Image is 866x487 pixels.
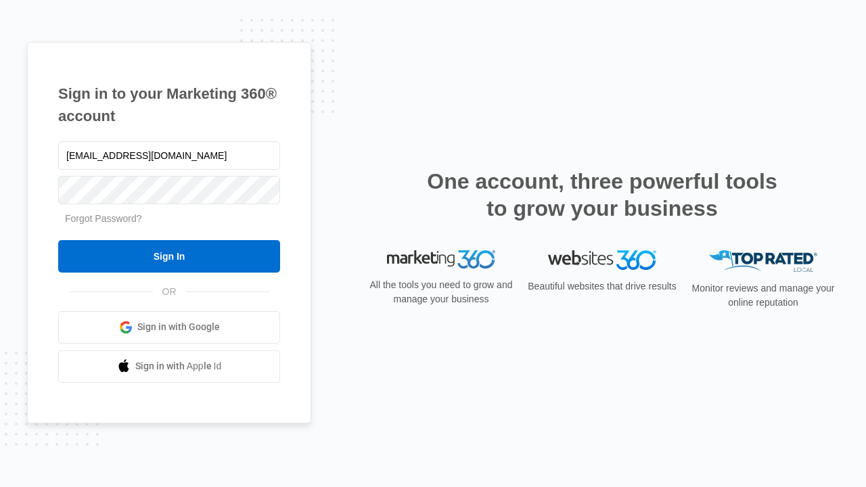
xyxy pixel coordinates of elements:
[137,320,220,334] span: Sign in with Google
[687,281,839,310] p: Monitor reviews and manage your online reputation
[709,250,817,273] img: Top Rated Local
[58,141,280,170] input: Email
[423,168,781,222] h2: One account, three powerful tools to grow your business
[58,311,280,344] a: Sign in with Google
[58,350,280,383] a: Sign in with Apple Id
[365,278,517,306] p: All the tools you need to grow and manage your business
[548,250,656,270] img: Websites 360
[387,250,495,269] img: Marketing 360
[135,359,222,373] span: Sign in with Apple Id
[58,240,280,273] input: Sign In
[65,213,142,224] a: Forgot Password?
[58,83,280,127] h1: Sign in to your Marketing 360® account
[153,285,186,299] span: OR
[526,279,678,294] p: Beautiful websites that drive results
